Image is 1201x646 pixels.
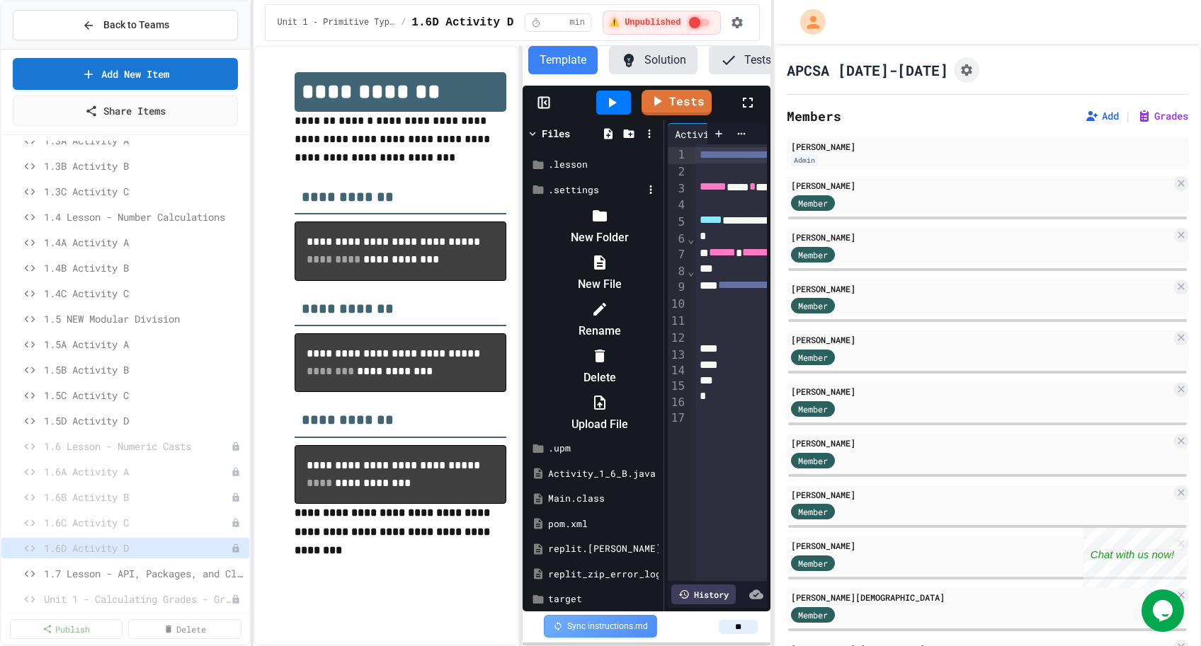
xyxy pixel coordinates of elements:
[401,17,406,28] span: /
[668,127,790,142] div: Activity_1_6_B.java
[1137,109,1188,123] button: Grades
[231,442,241,451] div: Unpublished
[798,351,828,364] span: Member
[548,467,659,481] div: Activity_1_6_B.java
[668,147,687,164] div: 1
[668,197,687,214] div: 4
[13,10,238,40] button: Back to Teams
[791,154,818,166] div: Admin
[791,385,1171,398] div: [PERSON_NAME]
[540,204,660,249] li: New Folder
[642,90,712,115] a: Tests
[542,126,570,141] div: Files
[548,542,659,556] div: replit.[PERSON_NAME]
[548,183,643,197] div: .settings
[231,467,241,477] div: Unpublished
[791,282,1171,295] div: [PERSON_NAME]
[798,248,828,261] span: Member
[548,517,659,531] div: pom.xml
[785,6,829,38] div: My Account
[668,330,687,347] div: 12
[44,133,244,148] span: 1.3A Activity A
[44,362,244,377] span: 1.5B Activity B
[791,179,1171,192] div: [PERSON_NAME]
[668,296,687,313] div: 10
[798,608,828,621] span: Member
[791,140,1184,153] div: [PERSON_NAME]
[103,18,169,33] span: Back to Teams
[954,57,979,83] button: Assignment Settings
[668,313,687,330] div: 11
[798,454,828,467] span: Member
[13,96,238,126] a: Share Items
[548,592,659,606] div: target
[787,106,841,126] h2: Members
[540,391,660,436] li: Upload File
[540,297,660,342] li: Rename
[668,123,807,144] div: Activity_1_6_B.java
[601,11,722,35] div: ⚠️ Students cannot see this content! Click the toggle to publish it and make it visible to your c...
[44,209,244,224] span: 1.4 Lesson - Number Calculations
[668,410,687,427] div: 17
[791,539,1171,552] div: [PERSON_NAME]
[44,158,244,173] span: 1.3B Activity B
[44,235,244,250] span: 1.4A Activity A
[1085,109,1119,123] button: Add
[44,413,244,428] span: 1.5D Activity D
[1083,528,1187,588] iframe: chat widget
[569,17,585,28] span: min
[44,311,244,326] span: 1.5 NEW Modular Division
[44,464,231,479] span: 1.6A Activity A
[608,17,681,28] span: ⚠️ Unpublished
[44,541,231,555] span: 1.6D Activity D
[44,337,244,352] span: 1.5A Activity A
[787,60,948,80] h1: APCSA [DATE]-[DATE]
[791,333,1171,346] div: [PERSON_NAME]
[548,567,659,582] div: replit_zip_error_log.txt
[668,247,687,264] div: 7
[798,197,828,209] span: Member
[709,46,782,74] button: Tests
[791,591,1171,604] div: [PERSON_NAME][DEMOGRAPHIC_DATA]
[44,286,244,301] span: 1.4C Activity C
[687,265,695,278] span: Fold line
[1142,589,1187,632] iframe: chat widget
[668,214,687,231] div: 5
[609,46,698,74] button: Solution
[231,594,241,604] div: Unpublished
[668,395,687,410] div: 16
[540,344,660,389] li: Delete
[1125,108,1132,125] span: |
[798,299,828,312] span: Member
[44,260,244,275] span: 1.4B Activity B
[231,518,241,528] div: Unpublished
[668,264,687,279] div: 8
[231,492,241,502] div: Unpublished
[668,347,687,363] div: 13
[798,557,828,570] span: Member
[548,492,659,506] div: Main.class
[791,488,1171,501] div: [PERSON_NAME]
[44,515,231,530] span: 1.6C Activity C
[668,231,687,247] div: 6
[671,584,736,604] div: History
[10,619,123,639] a: Publish
[540,250,660,296] li: New File
[44,184,244,199] span: 1.3C Activity C
[277,17,395,28] span: Unit 1 - Primitive Types
[544,615,657,638] div: Sync instructions.md
[44,566,244,581] span: 1.7 Lesson - API, Packages, and Classes
[44,388,244,403] span: 1.5C Activity C
[44,490,231,504] span: 1.6B Activity B
[528,46,598,74] button: Template
[687,232,695,246] span: Fold line
[668,379,687,394] div: 15
[668,363,687,379] div: 14
[231,543,241,553] div: Unpublished
[44,439,231,454] span: 1.6 Lesson - Numeric Casts
[668,279,687,296] div: 9
[798,505,828,518] span: Member
[411,14,513,31] span: 1.6D Activity D
[128,619,241,639] a: Delete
